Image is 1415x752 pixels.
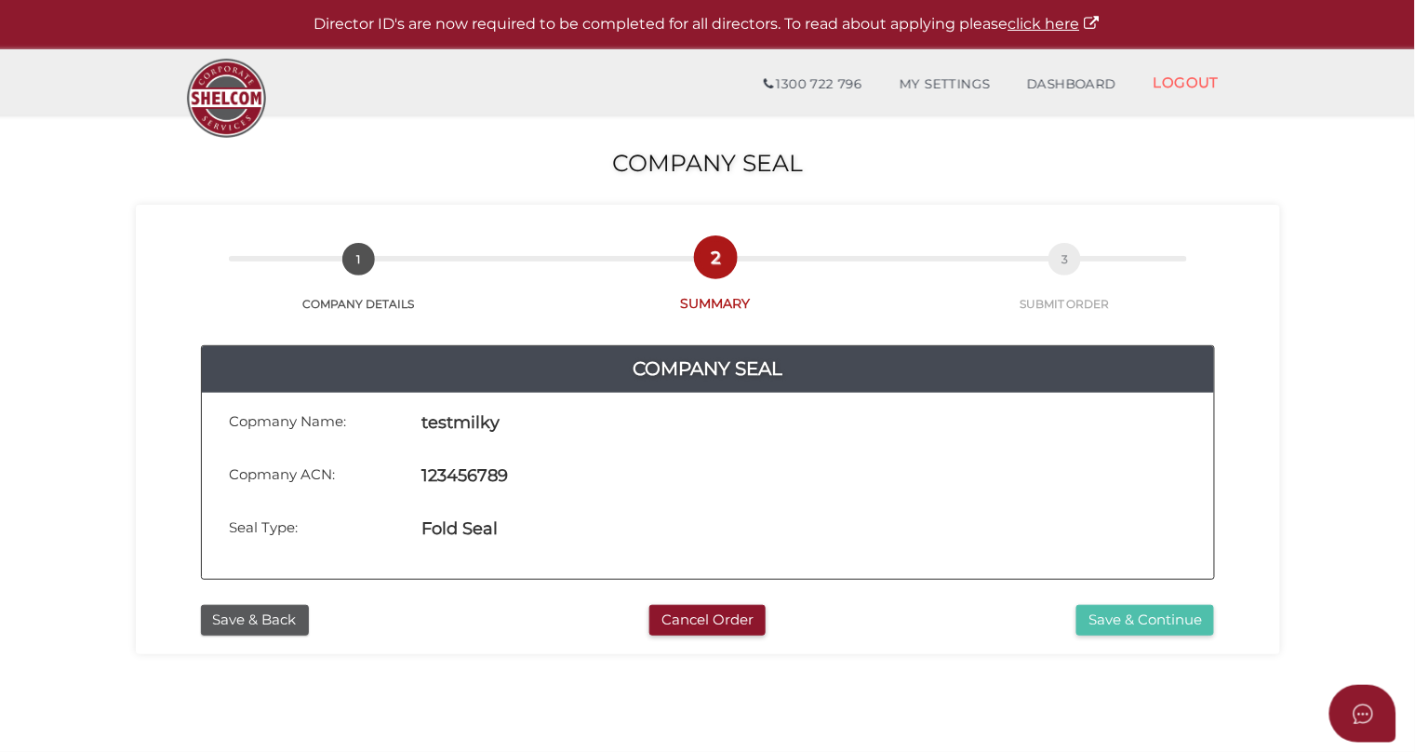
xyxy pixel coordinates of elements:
[342,243,375,275] span: 1
[230,467,336,483] h4: Copmany ACN:
[881,66,1009,103] a: MY SETTINGS
[1048,243,1081,275] span: 3
[1329,685,1396,743] button: Open asap
[421,414,500,433] h4: testmilky
[1008,15,1101,33] a: click here
[1076,605,1214,636] button: Save & Continue
[182,263,535,312] a: 1COMPANY DETAILS
[897,263,1234,312] a: 3SUBMIT ORDER
[230,520,299,536] h4: Seal Type:
[47,14,1368,35] p: Director ID's are now required to be completed for all directors. To read about applying please
[230,414,347,430] h4: Copmany Name:
[421,467,508,486] h4: 123456789
[202,354,1214,383] a: Company Seal
[745,66,880,103] a: 1300 722 796
[201,605,309,636] button: Save & Back
[700,241,732,274] span: 2
[178,49,275,147] img: Logo
[421,520,498,539] h4: Fold Seal
[649,605,766,636] button: Cancel Order
[1008,66,1135,103] a: DASHBOARD
[535,262,897,313] a: 2SUMMARY
[1135,63,1238,101] a: LOGOUT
